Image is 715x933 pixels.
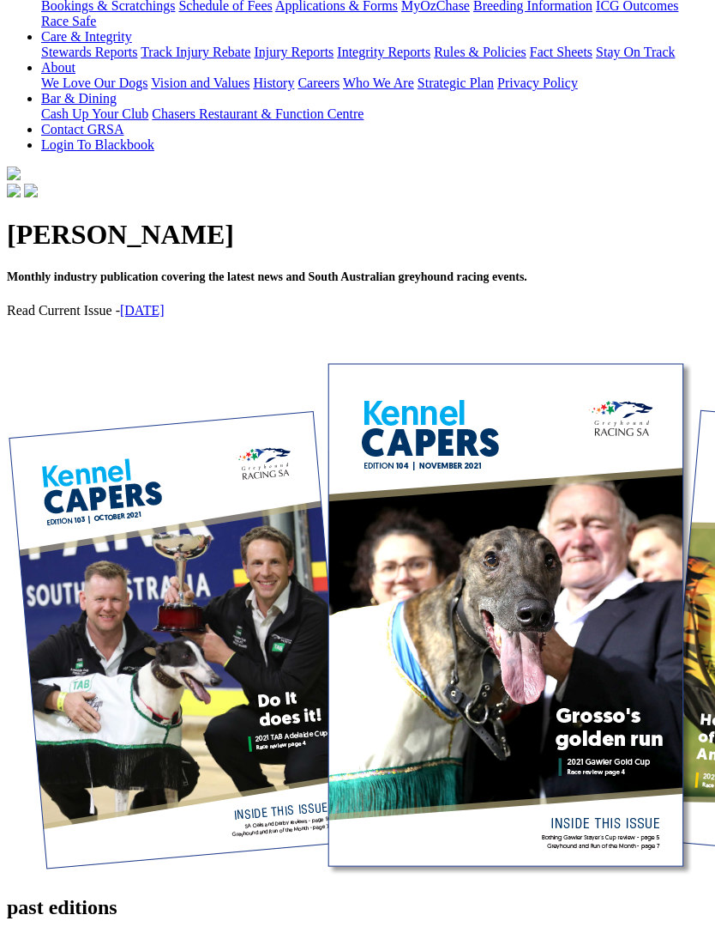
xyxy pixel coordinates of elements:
a: Chasers Restaurant & Function Centre [152,106,364,121]
a: Contact GRSA [41,122,123,136]
img: facebook.svg [7,184,21,197]
a: Stay On Track [596,45,675,59]
h1: [PERSON_NAME] [7,219,708,251]
a: Who We Are [343,76,414,90]
a: Race Safe [41,14,96,28]
a: Stewards Reports [41,45,137,59]
a: Fact Sheets [530,45,592,59]
a: Login To Blackbook [41,137,154,152]
a: Rules & Policies [434,45,526,59]
div: About [41,76,708,91]
a: Care & Integrity [41,29,132,44]
a: Bar & Dining [41,91,117,106]
div: Bar & Dining [41,106,708,122]
a: Cash Up Your Club [41,106,148,121]
img: logo-grsa-white.png [7,167,21,180]
img: twitter.svg [24,184,38,197]
div: Care & Integrity [41,45,708,60]
a: Integrity Reports [337,45,430,59]
a: Vision and Values [151,76,249,90]
a: We Love Our Dogs [41,76,147,90]
h2: past editions [7,896,708,919]
a: History [253,76,294,90]
a: [DATE] [120,303,165,318]
a: Careers [297,76,339,90]
a: Injury Reports [254,45,333,59]
a: Privacy Policy [497,76,578,90]
a: Strategic Plan [418,76,494,90]
p: Read Current Issue - [7,303,708,318]
a: Track Injury Rebate [141,45,250,59]
a: About [41,60,75,75]
span: Monthly industry publication covering the latest news and South Australian greyhound racing events. [7,270,527,283]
